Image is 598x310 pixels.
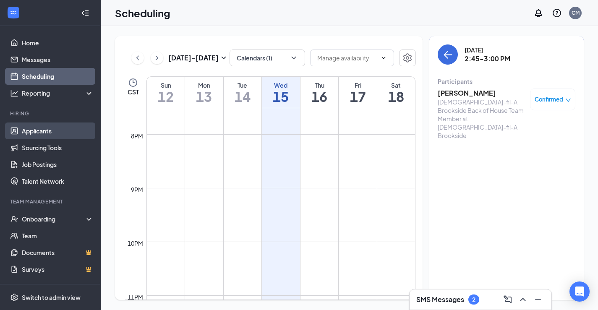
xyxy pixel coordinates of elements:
[147,89,185,104] h1: 12
[22,139,94,156] a: Sourcing Tools
[133,53,142,63] svg: ChevronLeft
[472,296,475,303] div: 2
[438,89,526,98] h3: [PERSON_NAME]
[151,52,163,64] button: ChevronRight
[402,53,413,63] svg: Settings
[22,156,94,173] a: Job Postings
[185,77,223,108] a: October 13, 2025
[569,281,590,302] div: Open Intercom Messenger
[518,294,528,305] svg: ChevronUp
[535,95,563,104] span: Confirmed
[168,53,219,63] h3: [DATE] - [DATE]
[22,173,94,190] a: Talent Network
[438,77,575,86] div: Participants
[438,98,526,140] div: [DEMOGRAPHIC_DATA]-fil-A Brookside Back of House Team Member at [DEMOGRAPHIC_DATA]-fil-A Brookside
[262,81,300,89] div: Wed
[262,77,300,108] a: October 15, 2025
[219,53,229,63] svg: SmallChevronDown
[10,110,92,117] div: Hiring
[224,81,262,89] div: Tue
[262,89,300,104] h1: 15
[533,8,543,18] svg: Notifications
[399,49,416,66] button: Settings
[339,81,377,89] div: Fri
[300,77,339,108] a: October 16, 2025
[416,295,464,304] h3: SMS Messages
[185,89,223,104] h1: 13
[380,55,387,61] svg: ChevronDown
[22,34,94,51] a: Home
[126,239,145,248] div: 10pm
[10,215,18,223] svg: UserCheck
[339,89,377,104] h1: 17
[128,88,139,96] span: CST
[516,293,530,306] button: ChevronUp
[10,293,18,302] svg: Settings
[10,89,18,97] svg: Analysis
[501,293,514,306] button: ComposeMessage
[300,81,339,89] div: Thu
[438,44,458,65] button: back-button
[147,77,185,108] a: October 12, 2025
[131,52,144,64] button: ChevronLeft
[339,77,377,108] a: October 17, 2025
[377,81,415,89] div: Sat
[552,8,562,18] svg: QuestionInfo
[565,97,571,103] span: down
[224,77,262,108] a: October 14, 2025
[22,293,81,302] div: Switch to admin view
[22,227,94,244] a: Team
[377,89,415,104] h1: 18
[224,89,262,104] h1: 14
[290,54,298,62] svg: ChevronDown
[128,78,138,88] svg: Clock
[10,198,92,205] div: Team Management
[22,215,86,223] div: Onboarding
[230,49,305,66] button: Calendars (1)ChevronDown
[572,9,580,16] div: CM
[465,46,510,54] div: [DATE]
[300,89,339,104] h1: 16
[147,81,185,89] div: Sun
[533,294,543,305] svg: Minimize
[129,185,145,194] div: 9pm
[22,68,94,85] a: Scheduling
[443,49,453,60] svg: ArrowLeft
[115,6,170,20] h1: Scheduling
[377,77,415,108] a: October 18, 2025
[126,292,145,302] div: 11pm
[22,51,94,68] a: Messages
[465,54,510,63] h3: 2:45-3:00 PM
[531,293,545,306] button: Minimize
[503,294,513,305] svg: ComposeMessage
[9,8,18,17] svg: WorkstreamLogo
[153,53,161,63] svg: ChevronRight
[22,244,94,261] a: DocumentsCrown
[81,9,89,17] svg: Collapse
[22,89,94,97] div: Reporting
[185,81,223,89] div: Mon
[317,53,377,63] input: Manage availability
[129,131,145,141] div: 8pm
[22,261,94,278] a: SurveysCrown
[22,122,94,139] a: Applicants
